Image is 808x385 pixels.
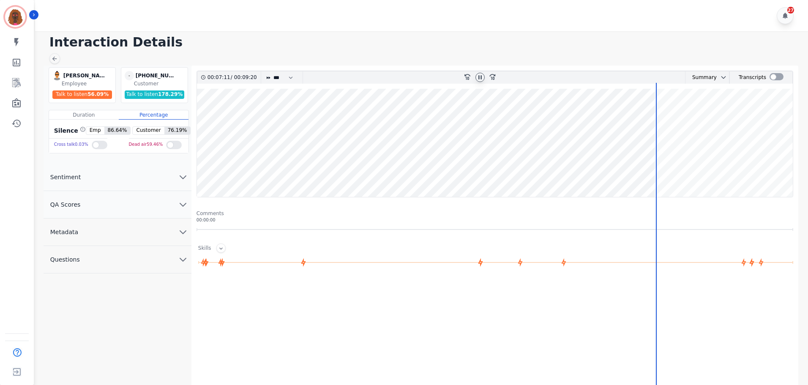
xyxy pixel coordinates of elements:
[49,35,800,50] h1: Interaction Details
[125,90,185,99] div: Talk to listen
[197,210,793,217] div: Comments
[178,199,188,210] svg: chevron down
[232,71,256,84] div: 00:09:20
[125,71,134,80] span: -
[685,71,717,84] div: Summary
[44,200,87,209] span: QA Scores
[158,91,183,97] span: 178.29 %
[717,74,727,81] button: chevron down
[52,90,112,99] div: Talk to listen
[197,217,793,223] div: 00:00:00
[62,80,114,87] div: Employee
[44,218,191,246] button: Metadata chevron down
[178,227,188,237] svg: chevron down
[104,127,131,134] span: 86.64 %
[198,245,211,253] div: Skills
[44,246,191,273] button: Questions chevron down
[787,7,794,14] div: 27
[164,127,191,134] span: 76.19 %
[63,71,106,80] div: [PERSON_NAME]
[207,71,231,84] div: 00:07:11
[44,228,85,236] span: Metadata
[129,139,163,151] div: Dead air 59.46 %
[44,191,191,218] button: QA Scores chevron down
[44,255,87,264] span: Questions
[119,110,188,120] div: Percentage
[136,71,178,80] div: [PHONE_NUMBER]
[720,74,727,81] svg: chevron down
[49,110,119,120] div: Duration
[54,139,88,151] div: Cross talk 0.03 %
[5,7,25,27] img: Bordered avatar
[207,71,259,84] div: /
[178,172,188,182] svg: chevron down
[87,91,109,97] span: 56.09 %
[134,80,186,87] div: Customer
[52,126,86,135] div: Silence
[44,173,87,181] span: Sentiment
[178,254,188,265] svg: chevron down
[86,127,104,134] span: Emp
[133,127,164,134] span: Customer
[44,164,191,191] button: Sentiment chevron down
[739,71,766,84] div: Transcripts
